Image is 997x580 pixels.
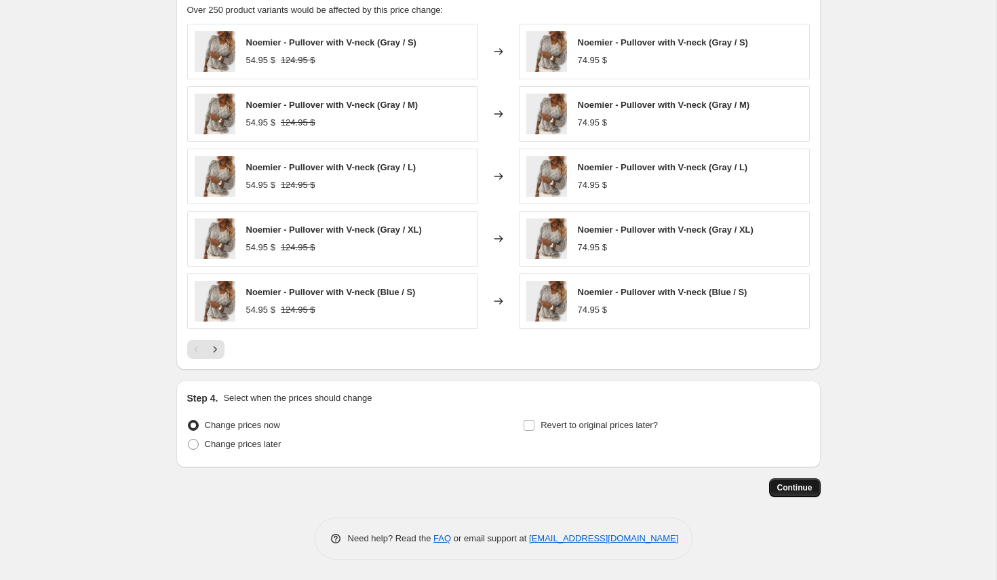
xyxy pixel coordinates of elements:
span: Noemier - Pullover with V-neck (Gray / XL) [246,225,422,235]
img: product-image-1628102537_720x_720x720_94288c61-c043-43cc-bc6f-e674d3eaa739_400x-Photoroom_80x.jpg [526,218,567,259]
img: product-image-1628102537_720x_720x720_94288c61-c043-43cc-bc6f-e674d3eaa739_400x-Photoroom_80x.jpg [526,281,567,322]
img: product-image-1628102537_720x_720x720_94288c61-c043-43cc-bc6f-e674d3eaa739_400x-Photoroom_80x.jpg [526,156,567,197]
img: product-image-1628102537_720x_720x720_94288c61-c043-43cc-bc6f-e674d3eaa739_400x-Photoroom_80x.jpg [526,31,567,72]
div: 74.95 $ [578,116,607,130]
span: Noemier - Pullover with V-neck (Blue / S) [246,287,416,297]
span: Over 250 product variants would be affected by this price change: [187,5,444,15]
strike: 124.95 $ [281,303,315,317]
span: Change prices later [205,439,281,449]
div: 74.95 $ [578,241,607,254]
strike: 124.95 $ [281,116,315,130]
div: 54.95 $ [246,116,275,130]
div: 54.95 $ [246,241,275,254]
div: 74.95 $ [578,303,607,317]
span: Revert to original prices later? [541,420,658,430]
p: Select when the prices should change [223,391,372,405]
strike: 124.95 $ [281,178,315,192]
span: Noemier - Pullover with V-neck (Gray / M) [578,100,750,110]
img: product-image-1628102537_720x_720x720_94288c61-c043-43cc-bc6f-e674d3eaa739_400x-Photoroom_80x.jpg [195,156,235,197]
span: Noemier - Pullover with V-neck (Gray / L) [246,162,416,172]
span: Noemier - Pullover with V-neck (Gray / XL) [578,225,754,235]
span: Noemier - Pullover with V-neck (Gray / S) [246,37,416,47]
button: Continue [769,478,821,497]
strike: 124.95 $ [281,241,315,254]
span: Continue [777,482,813,493]
div: 54.95 $ [246,178,275,192]
span: Noemier - Pullover with V-neck (Gray / L) [578,162,748,172]
button: Next [206,340,224,359]
img: product-image-1628102537_720x_720x720_94288c61-c043-43cc-bc6f-e674d3eaa739_400x-Photoroom_80x.jpg [195,281,235,322]
span: Noemier - Pullover with V-neck (Blue / S) [578,287,747,297]
img: product-image-1628102537_720x_720x720_94288c61-c043-43cc-bc6f-e674d3eaa739_400x-Photoroom_80x.jpg [195,218,235,259]
span: or email support at [451,533,529,543]
img: product-image-1628102537_720x_720x720_94288c61-c043-43cc-bc6f-e674d3eaa739_400x-Photoroom_80x.jpg [195,31,235,72]
a: [EMAIL_ADDRESS][DOMAIN_NAME] [529,533,678,543]
div: 74.95 $ [578,178,607,192]
div: 54.95 $ [246,54,275,67]
strike: 124.95 $ [281,54,315,67]
img: product-image-1628102537_720x_720x720_94288c61-c043-43cc-bc6f-e674d3eaa739_400x-Photoroom_80x.jpg [526,94,567,134]
a: FAQ [433,533,451,543]
h2: Step 4. [187,391,218,405]
span: Change prices now [205,420,280,430]
span: Noemier - Pullover with V-neck (Gray / S) [578,37,748,47]
nav: Pagination [187,340,224,359]
img: product-image-1628102537_720x_720x720_94288c61-c043-43cc-bc6f-e674d3eaa739_400x-Photoroom_80x.jpg [195,94,235,134]
span: Noemier - Pullover with V-neck (Gray / M) [246,100,418,110]
div: 54.95 $ [246,303,275,317]
div: 74.95 $ [578,54,607,67]
span: Need help? Read the [348,533,434,543]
